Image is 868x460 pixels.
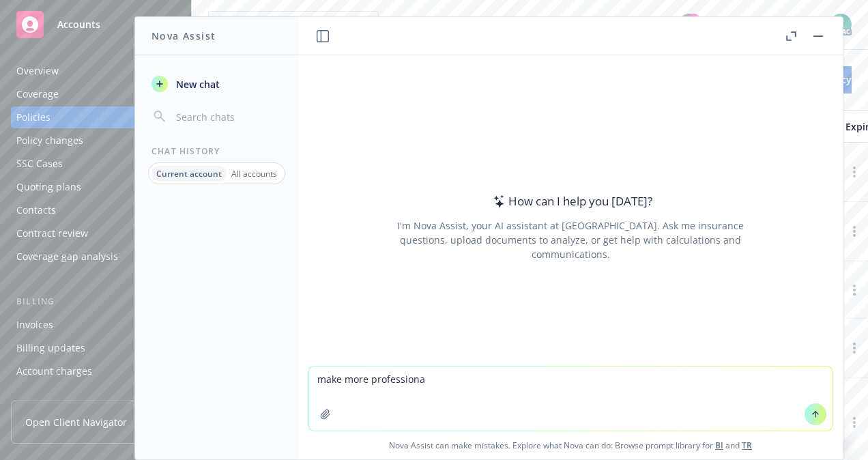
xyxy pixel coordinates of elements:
h1: Nova Assist [151,29,216,43]
a: SSC Cases [11,153,180,175]
div: Overview [16,60,59,82]
a: Stop snowing [704,11,732,38]
div: Account charges [16,360,92,382]
a: Contacts [11,199,180,221]
a: Accounts [11,5,180,44]
a: Switch app [798,11,826,38]
input: Search chats [173,107,282,126]
button: JobTrain, Inc. [208,11,379,38]
textarea: make more professional [309,366,832,431]
a: more [846,164,863,180]
a: Policies [11,106,180,128]
div: 99+ [688,14,700,26]
a: more [846,340,863,356]
div: Coverage [16,83,59,105]
a: more [846,223,863,240]
a: Installment plans [11,384,180,405]
span: Accounts [57,19,100,30]
div: I'm Nova Assist, your AI assistant at [GEOGRAPHIC_DATA]. Ask me insurance questions, upload docum... [379,218,762,261]
span: New chat [173,77,220,91]
a: more [846,414,863,431]
div: Quoting plans [16,176,81,198]
a: Contract review [11,222,180,244]
span: Open Client Navigator [25,415,127,429]
div: SSC Cases [16,153,63,175]
p: Current account [156,168,222,179]
a: Quoting plans [11,176,180,198]
a: Overview [11,60,180,82]
p: All accounts [231,168,277,179]
div: Billing [11,295,180,308]
div: Billing updates [16,337,85,359]
a: Coverage gap analysis [11,246,180,268]
a: more [846,282,863,298]
a: Coverage [11,83,180,105]
a: Account charges [11,360,180,382]
a: Billing updates [11,337,180,359]
div: Policy changes [16,130,83,152]
a: Policy changes [11,130,180,152]
a: Invoices [11,314,180,336]
div: Installment plans [16,384,96,405]
div: Contacts [16,199,56,221]
a: BI [715,440,723,451]
div: Chat History [135,145,298,157]
a: TR [742,440,752,451]
img: photo [830,14,852,35]
div: How can I help you [DATE]? [489,192,652,210]
div: Contract review [16,222,88,244]
a: Report a Bug [736,11,763,38]
div: Coverage gap analysis [16,246,118,268]
a: Search [767,11,794,38]
span: Nova Assist can make mistakes. Explore what Nova can do: Browse prompt library for and [304,431,837,459]
button: New chat [146,72,287,96]
div: Policies [16,106,50,128]
div: Invoices [16,314,53,336]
